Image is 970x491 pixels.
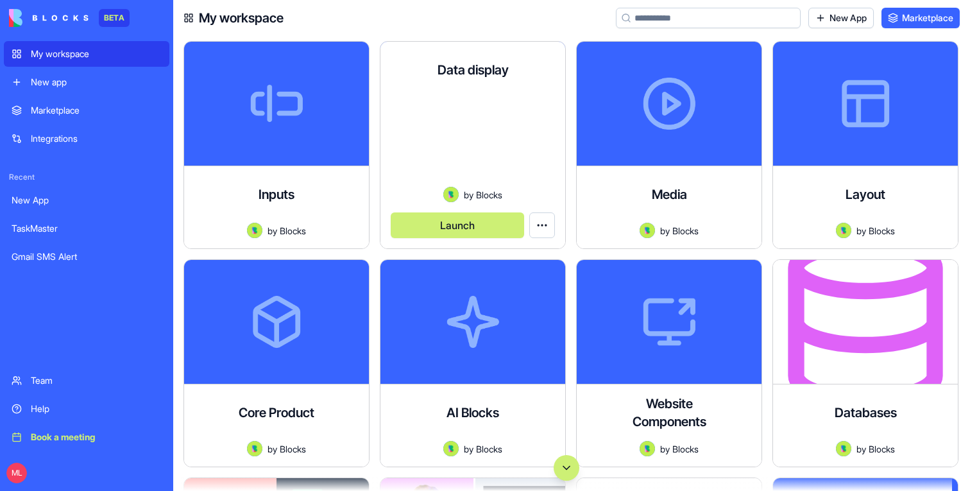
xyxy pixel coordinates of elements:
[554,455,579,481] button: Scroll to bottom
[836,441,851,456] img: Avatar
[640,441,655,456] img: Avatar
[652,185,687,203] h4: Media
[464,442,473,456] span: by
[99,9,130,27] div: BETA
[6,463,27,483] span: ML
[31,104,162,117] div: Marketplace
[380,41,566,249] a: Data displayAvatarbyBlocksLaunch
[640,223,655,238] img: Avatar
[881,8,960,28] a: Marketplace
[869,442,895,456] span: Blocks
[4,172,169,182] span: Recent
[4,396,169,422] a: Help
[4,98,169,123] a: Marketplace
[31,374,162,387] div: Team
[447,404,499,422] h4: AI Blocks
[846,185,885,203] h4: Layout
[31,76,162,89] div: New app
[4,187,169,213] a: New App
[199,9,284,27] h4: My workspace
[9,9,130,27] a: BETA
[183,41,370,249] a: InputsAvatarbyBlocks
[268,442,277,456] span: by
[660,442,670,456] span: by
[268,224,277,237] span: by
[4,216,169,241] a: TaskMaster
[31,431,162,444] div: Book a meeting
[4,368,169,393] a: Team
[660,224,670,237] span: by
[4,424,169,450] a: Book a meeting
[31,47,162,60] div: My workspace
[247,223,262,238] img: Avatar
[12,222,162,235] div: TaskMaster
[391,212,524,238] button: Launch
[576,259,762,467] a: Website ComponentsAvatarbyBlocks
[380,259,566,467] a: AI BlocksAvatarbyBlocks
[672,442,699,456] span: Blocks
[4,244,169,270] a: Gmail SMS Alert
[12,194,162,207] div: New App
[576,41,762,249] a: MediaAvatarbyBlocks
[4,69,169,95] a: New app
[856,224,866,237] span: by
[835,404,897,422] h4: Databases
[4,41,169,67] a: My workspace
[772,259,958,467] a: DatabasesAvatarbyBlocks
[280,224,306,237] span: Blocks
[869,224,895,237] span: Blocks
[247,441,262,456] img: Avatar
[31,402,162,415] div: Help
[280,442,306,456] span: Blocks
[836,223,851,238] img: Avatar
[618,395,720,431] h4: Website Components
[772,41,958,249] a: LayoutAvatarbyBlocks
[476,442,502,456] span: Blocks
[438,61,509,79] h4: Data display
[12,250,162,263] div: Gmail SMS Alert
[31,132,162,145] div: Integrations
[672,224,699,237] span: Blocks
[4,126,169,151] a: Integrations
[259,185,294,203] h4: Inputs
[808,8,874,28] a: New App
[239,404,314,422] h4: Core Product
[476,188,502,202] span: Blocks
[443,187,459,202] img: Avatar
[443,441,459,456] img: Avatar
[856,442,866,456] span: by
[9,9,89,27] img: logo
[183,259,370,467] a: Core ProductAvatarbyBlocks
[464,188,473,202] span: by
